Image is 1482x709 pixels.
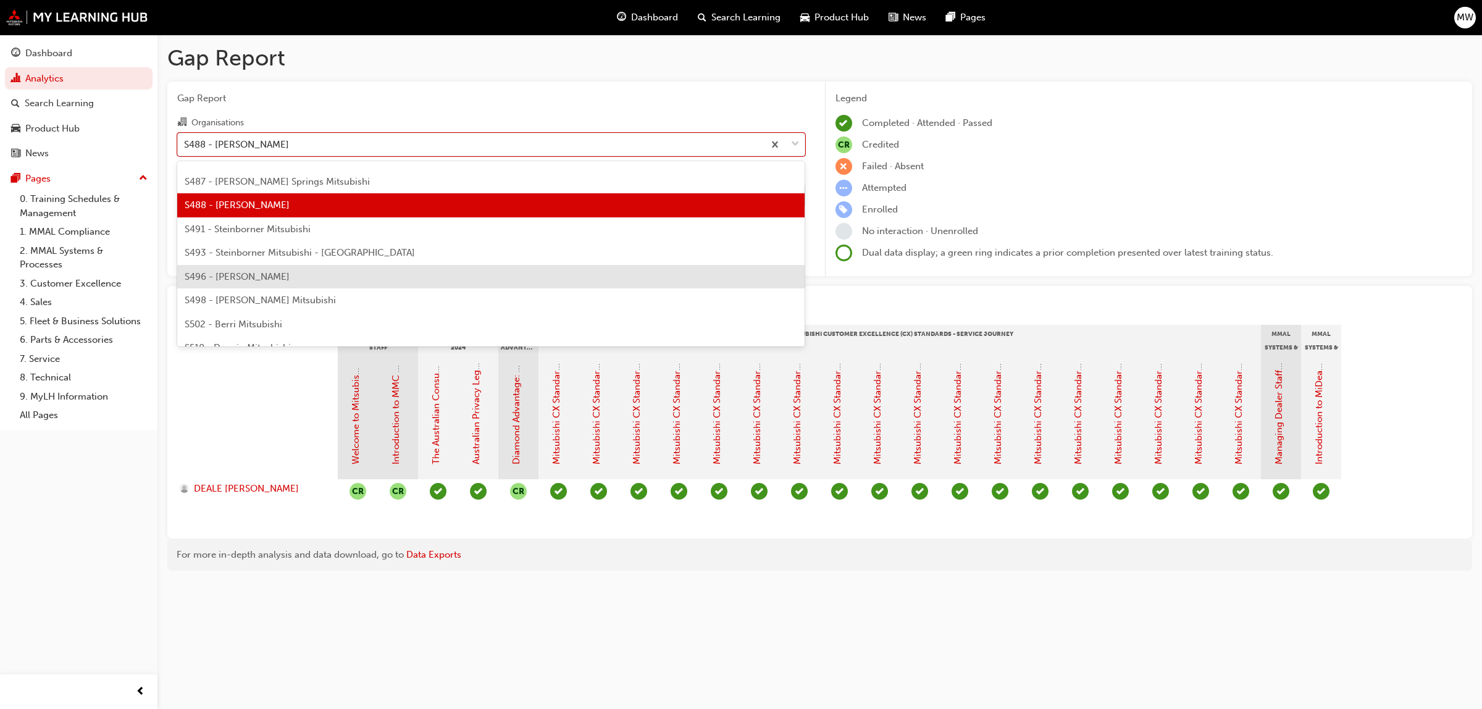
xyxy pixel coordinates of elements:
a: 7. Service [15,350,153,369]
span: learningRecordVerb_FAIL-icon [835,158,852,175]
span: learningRecordVerb_PASS-icon [711,483,727,500]
span: S493 - Steinborner Mitsubishi - [GEOGRAPHIC_DATA] [185,247,415,258]
span: Product Hub [814,10,869,25]
span: down-icon [791,136,800,153]
a: Search Learning [5,92,153,115]
span: learningRecordVerb_PASS-icon [831,483,848,500]
span: search-icon [11,98,20,109]
span: learningRecordVerb_PASS-icon [430,483,446,500]
span: MW [1457,10,1473,25]
a: 2. MMAL Systems & Processes [15,241,153,274]
span: DEALE [PERSON_NAME] [194,482,299,496]
span: guage-icon [617,10,626,25]
button: null-icon [390,483,406,500]
span: S510 - Darwin Mitsubishi [185,342,291,353]
span: Enrolled [862,204,898,215]
span: learningRecordVerb_PASS-icon [630,483,647,500]
span: news-icon [889,10,898,25]
span: guage-icon [11,48,20,59]
div: Organisations [191,117,244,129]
span: learningRecordVerb_PASS-icon [871,483,888,500]
div: S488 - [PERSON_NAME] [184,137,289,151]
a: Dashboard [5,42,153,65]
span: learningRecordVerb_PASS-icon [1233,483,1249,500]
button: Pages [5,167,153,190]
span: Dual data display; a green ring indicates a prior completion presented over latest training status. [862,247,1273,258]
span: S491 - Steinborner Mitsubishi [185,224,311,235]
span: S488 - [PERSON_NAME] [185,199,290,211]
span: pages-icon [946,10,955,25]
span: search-icon [698,10,706,25]
span: learningRecordVerb_PASS-icon [911,483,928,500]
span: learningRecordVerb_PASS-icon [470,483,487,500]
span: learningRecordVerb_PASS-icon [1032,483,1049,500]
a: All Pages [15,406,153,425]
span: S502 - Berri Mitsubishi [185,319,282,330]
span: Credited [862,139,899,150]
span: learningRecordVerb_ATTEMPT-icon [835,180,852,196]
div: News [25,146,49,161]
button: null-icon [350,483,366,500]
button: MW [1454,7,1476,28]
a: Managing Dealer Staff SAP Records [1273,314,1284,464]
a: Analytics [5,67,153,90]
a: 8. Technical [15,368,153,387]
span: car-icon [800,10,810,25]
span: Gap Report [177,91,805,106]
span: learningRecordVerb_PASS-icon [992,483,1008,500]
span: news-icon [11,148,20,159]
a: DEALE [PERSON_NAME] [180,482,326,496]
span: prev-icon [136,684,145,700]
div: Product Hub [25,122,80,136]
span: S487 - [PERSON_NAME] Springs Mitsubishi [185,176,370,187]
button: null-icon [510,483,527,500]
span: up-icon [139,170,148,187]
span: learningRecordVerb_PASS-icon [1072,483,1089,500]
a: news-iconNews [879,5,936,30]
span: learningRecordVerb_PASS-icon [1152,483,1169,500]
span: learningRecordVerb_PASS-icon [1313,483,1329,500]
span: Search Learning [711,10,781,25]
span: Dashboard [631,10,678,25]
span: car-icon [11,124,20,135]
span: learningRecordVerb_PASS-icon [791,483,808,500]
a: guage-iconDashboard [607,5,688,30]
span: organisation-icon [177,117,186,128]
div: For more in-depth analysis and data download, go to [177,548,1463,562]
span: chart-icon [11,73,20,85]
div: MMAL Systems & Processes - Management [1261,325,1301,356]
a: 6. Parts & Accessories [15,330,153,350]
a: 0. Training Schedules & Management [15,190,153,222]
a: search-iconSearch Learning [688,5,790,30]
div: MMAL Systems & Processes - General [1301,325,1341,356]
a: 1. MMAL Compliance [15,222,153,241]
span: Failed · Absent [862,161,924,172]
span: learningRecordVerb_NONE-icon [835,223,852,240]
img: mmal [6,9,148,25]
span: null-icon [835,136,852,153]
a: 3. Customer Excellence [15,274,153,293]
div: Legend [835,91,1463,106]
div: Dashboard [25,46,72,61]
span: learningRecordVerb_PASS-icon [550,483,567,500]
a: 9. MyLH Information [15,387,153,406]
span: learningRecordVerb_PASS-icon [751,483,768,500]
button: DashboardAnalyticsSearch LearningProduct HubNews [5,40,153,167]
a: News [5,142,153,165]
span: learningRecordVerb_PASS-icon [671,483,687,500]
a: 5. Fleet & Business Solutions [15,312,153,331]
a: Introduction to MiDealerAssist [1313,335,1325,464]
a: car-iconProduct Hub [790,5,879,30]
a: pages-iconPages [936,5,995,30]
h1: Gap Report [167,44,1472,72]
span: learningRecordVerb_PASS-icon [952,483,968,500]
span: learningRecordVerb_PASS-icon [1192,483,1209,500]
span: Completed · Attended · Passed [862,117,992,128]
span: learningRecordVerb_PASS-icon [1112,483,1129,500]
span: learningRecordVerb_PASS-icon [1273,483,1289,500]
span: Attempted [862,182,906,193]
span: S496 - [PERSON_NAME] [185,271,290,282]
